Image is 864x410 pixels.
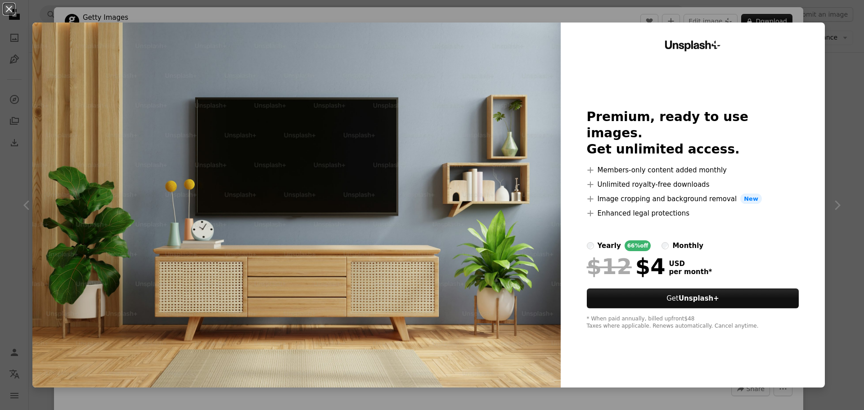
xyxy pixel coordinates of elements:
li: Unlimited royalty-free downloads [587,179,799,190]
span: USD [669,260,712,268]
li: Image cropping and background removal [587,194,799,204]
div: 66% off [625,240,651,251]
li: Enhanced legal protections [587,208,799,219]
span: $12 [587,255,632,278]
strong: Unsplash+ [679,294,719,302]
input: yearly66%off [587,242,594,249]
div: $4 [587,255,666,278]
div: yearly [598,240,621,251]
span: New [740,194,762,204]
li: Members-only content added monthly [587,165,799,176]
h2: Premium, ready to use images. Get unlimited access. [587,109,799,158]
div: monthly [672,240,703,251]
input: monthly [661,242,669,249]
button: GetUnsplash+ [587,288,799,308]
span: per month * [669,268,712,276]
div: * When paid annually, billed upfront $48 Taxes where applicable. Renews automatically. Cancel any... [587,315,799,330]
